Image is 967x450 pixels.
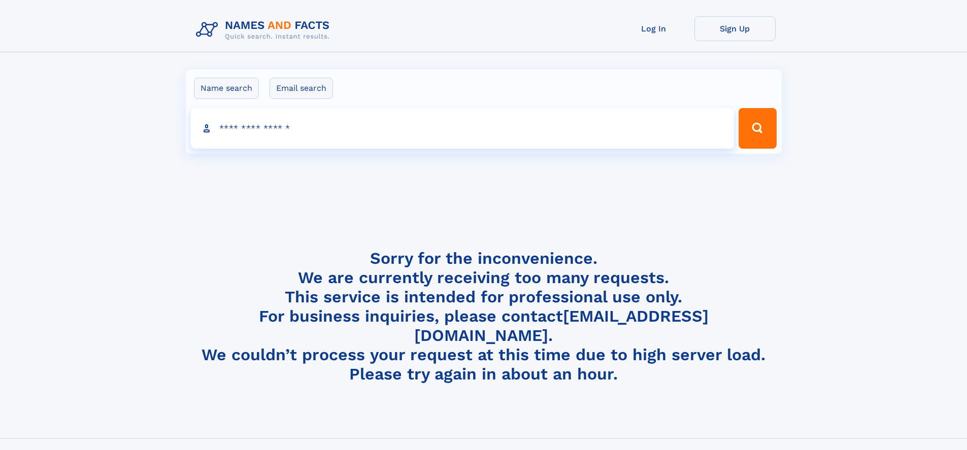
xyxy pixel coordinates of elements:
[192,249,776,384] h4: Sorry for the inconvenience. We are currently receiving too many requests. This service is intend...
[414,306,709,345] a: [EMAIL_ADDRESS][DOMAIN_NAME]
[613,16,694,41] a: Log In
[739,108,776,149] button: Search Button
[194,78,259,99] label: Name search
[192,16,338,44] img: Logo Names and Facts
[191,108,735,149] input: search input
[270,78,333,99] label: Email search
[694,16,776,41] a: Sign Up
